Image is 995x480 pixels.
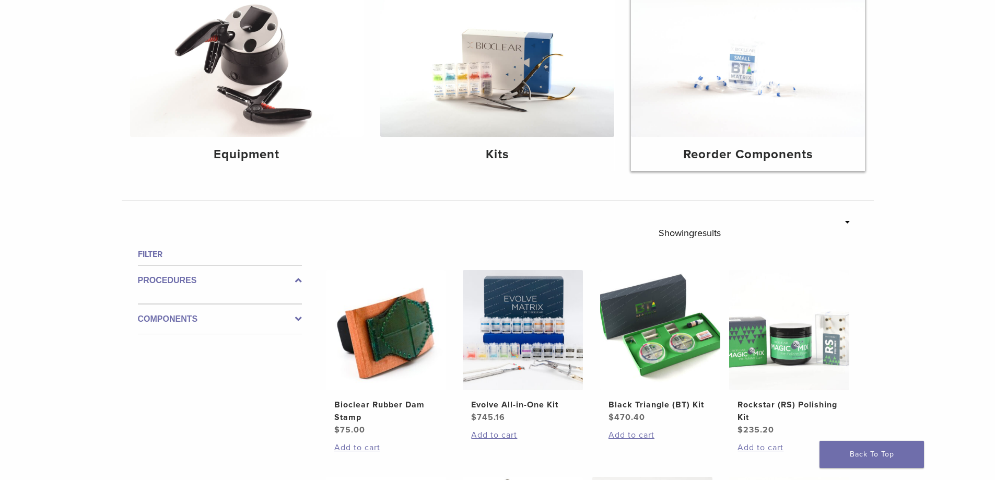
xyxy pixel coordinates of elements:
[600,270,721,424] a: Black Triangle (BT) KitBlack Triangle (BT) Kit $470.40
[389,145,606,164] h4: Kits
[471,399,575,411] h2: Evolve All-in-One Kit
[608,429,712,441] a: Add to cart: “Black Triangle (BT) Kit”
[600,270,720,390] img: Black Triangle (BT) Kit
[138,313,302,325] label: Components
[334,399,438,424] h2: Bioclear Rubber Dam Stamp
[334,425,340,435] span: $
[326,270,446,390] img: Bioclear Rubber Dam Stamp
[471,429,575,441] a: Add to cart: “Evolve All-in-One Kit”
[738,425,774,435] bdi: 235.20
[463,270,583,390] img: Evolve All-in-One Kit
[138,274,302,287] label: Procedures
[462,270,584,424] a: Evolve All-in-One KitEvolve All-in-One Kit $745.16
[471,412,477,423] span: $
[138,248,302,261] h4: Filter
[471,412,505,423] bdi: 745.16
[729,270,850,436] a: Rockstar (RS) Polishing KitRockstar (RS) Polishing Kit $235.20
[820,441,924,468] a: Back To Top
[738,399,841,424] h2: Rockstar (RS) Polishing Kit
[138,145,356,164] h4: Equipment
[639,145,857,164] h4: Reorder Components
[334,441,438,454] a: Add to cart: “Bioclear Rubber Dam Stamp”
[729,270,849,390] img: Rockstar (RS) Polishing Kit
[659,222,721,244] p: Showing results
[608,412,614,423] span: $
[334,425,365,435] bdi: 75.00
[608,399,712,411] h2: Black Triangle (BT) Kit
[608,412,645,423] bdi: 470.40
[738,425,743,435] span: $
[325,270,447,436] a: Bioclear Rubber Dam StampBioclear Rubber Dam Stamp $75.00
[738,441,841,454] a: Add to cart: “Rockstar (RS) Polishing Kit”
